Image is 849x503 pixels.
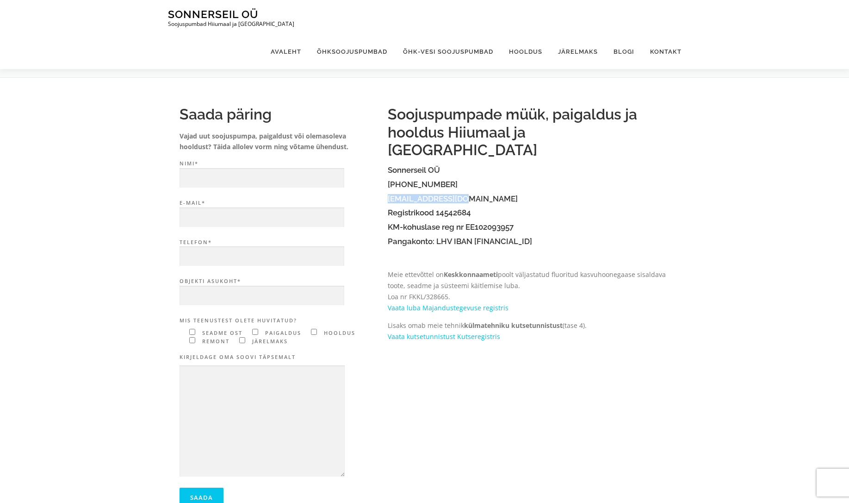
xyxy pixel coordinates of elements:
input: Telefon* [180,246,344,266]
span: hooldus [322,329,355,336]
h4: Registrikood 14542684 [388,208,670,217]
a: Õhk-vesi soojuspumbad [395,34,501,69]
h2: Saada päring [180,106,378,123]
a: Hooldus [501,34,550,69]
a: Vaata kutsetunnistust Kutseregistris [388,332,500,341]
a: Avaleht [263,34,309,69]
label: Objekti asukoht* [180,277,378,306]
h4: KM-kohuslase reg nr EE102093957 [388,223,670,232]
span: seadme ost [200,329,242,336]
h4: Sonnerseil OÜ [388,166,670,175]
label: Kirjeldage oma soovi täpsemalt [180,353,378,362]
h4: [PHONE_NUMBER] [388,180,670,189]
h4: Pangakonto: LHV IBAN [FINANCIAL_ID] [388,237,670,246]
h2: Soojuspumpade müük, paigaldus ja hooldus Hiiumaal ja [GEOGRAPHIC_DATA] [388,106,670,159]
strong: külmatehniku kutsetunnistust [464,321,563,330]
span: järelmaks [250,338,288,345]
p: Lisaks omab meie tehnik (tase 4). [388,320,670,342]
strong: Vajad uut soojuspumpa, paigaldust või olemasoleva hooldust? Täida allolev vorm ning võtame ühendust. [180,132,348,151]
input: E-mail* [180,207,344,227]
input: Objekti asukoht* [180,286,344,306]
label: Nimi* [180,159,378,188]
a: Sonnerseil OÜ [168,8,258,20]
label: E-mail* [180,199,378,227]
a: Kontakt [642,34,682,69]
p: Soojuspumbad Hiiumaal ja [GEOGRAPHIC_DATA] [168,21,294,27]
a: [EMAIL_ADDRESS][DOMAIN_NAME] [388,194,518,203]
a: Blogi [606,34,642,69]
span: remont [200,338,229,345]
a: Järelmaks [550,34,606,69]
a: Õhksoojuspumbad [309,34,395,69]
label: Telefon* [180,238,378,267]
input: Nimi* [180,168,344,188]
p: Meie ettevõttel on poolt väljastatud fluoritud kasvuhoonegaase sisaldava toote, seadme ja süsteem... [388,269,670,313]
a: Vaata luba Majandustegevuse registris [388,303,508,312]
label: Mis teenustest olete huvitatud? [180,316,378,325]
span: paigaldus [263,329,301,336]
strong: Keskkonnaameti [444,270,498,279]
